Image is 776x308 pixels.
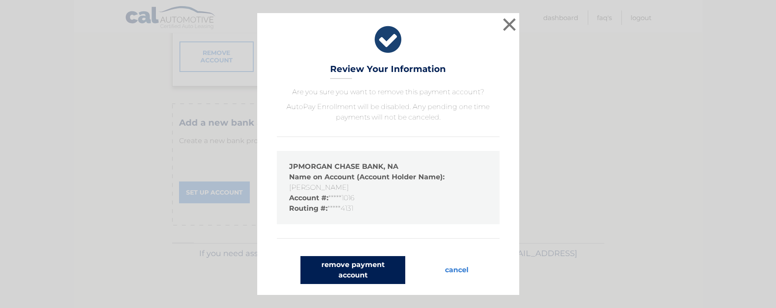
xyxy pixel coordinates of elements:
strong: Account #: [289,194,328,202]
li: [PERSON_NAME] [289,172,487,193]
button: remove payment account [300,256,405,284]
p: AutoPay Enrollment will be disabled. Any pending one time payments will not be canceled. [277,102,500,123]
button: cancel [438,256,476,284]
strong: Routing #: [289,204,328,212]
p: Are you sure you want to remove this payment account? [277,87,500,97]
strong: Name on Account (Account Holder Name): [289,173,445,181]
h3: Review Your Information [330,64,446,79]
strong: JPMORGAN CHASE BANK, NA [289,162,398,171]
button: × [501,16,518,33]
